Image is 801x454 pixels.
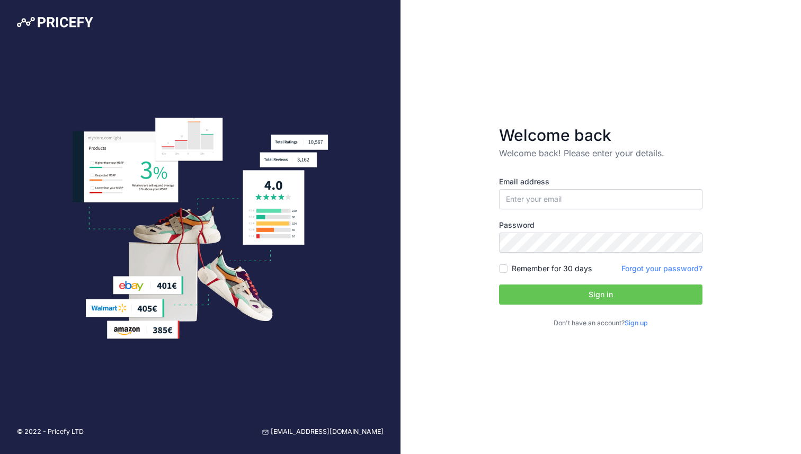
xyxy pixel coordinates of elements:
input: Enter your email [499,189,702,209]
label: Email address [499,176,702,187]
button: Sign in [499,284,702,305]
a: Sign up [625,319,648,327]
p: Welcome back! Please enter your details. [499,147,702,159]
img: Pricefy [17,17,93,28]
a: [EMAIL_ADDRESS][DOMAIN_NAME] [262,427,384,437]
p: Don't have an account? [499,318,702,328]
label: Password [499,220,702,230]
p: © 2022 - Pricefy LTD [17,427,84,437]
a: Forgot your password? [621,264,702,273]
label: Remember for 30 days [512,263,592,274]
h3: Welcome back [499,126,702,145]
